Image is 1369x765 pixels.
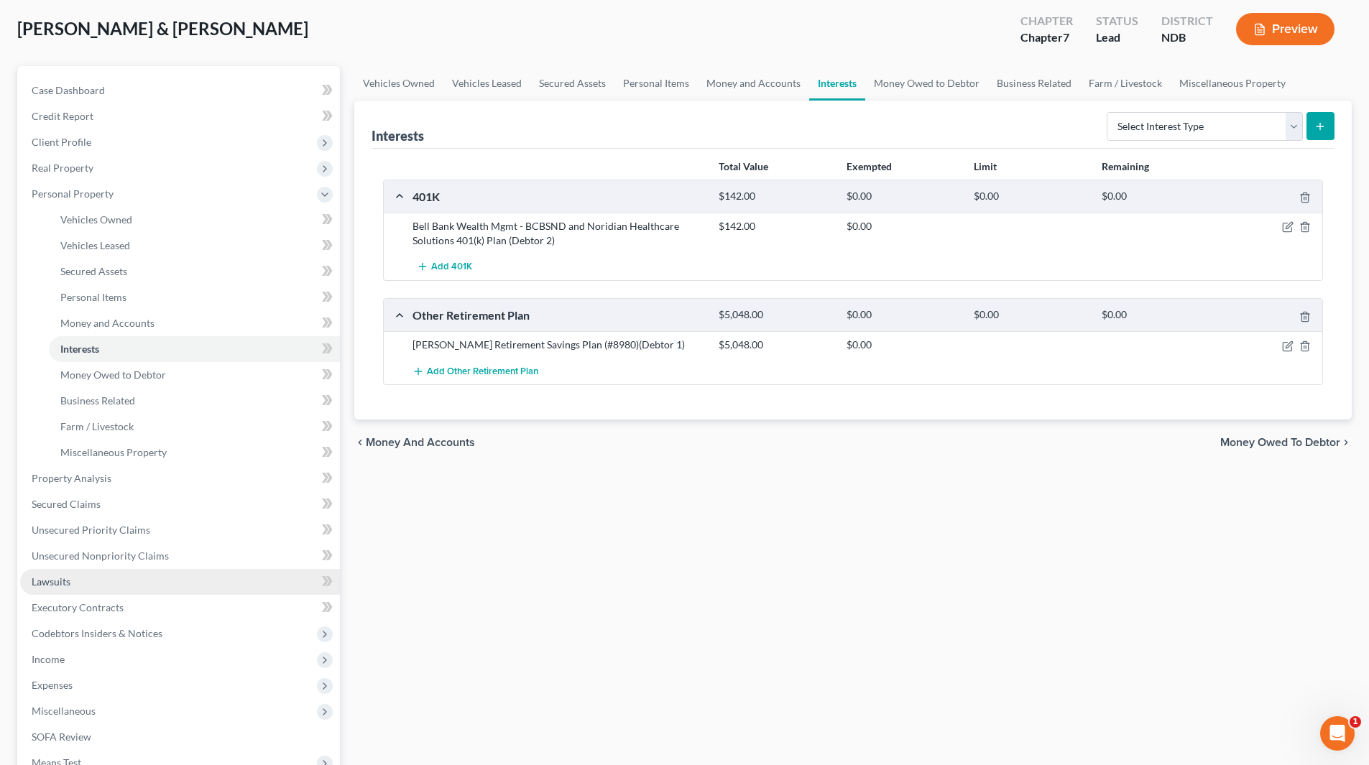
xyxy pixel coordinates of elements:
[1094,308,1222,322] div: $0.00
[32,498,101,510] span: Secured Claims
[1161,13,1213,29] div: District
[1340,437,1352,448] i: chevron_right
[32,679,73,691] span: Expenses
[1063,30,1069,44] span: 7
[530,66,614,101] a: Secured Assets
[405,338,711,352] div: [PERSON_NAME] Retirement Savings Plan (#8980)(Debtor 1)
[60,368,166,381] span: Money Owed to Debtor
[711,219,839,233] div: $142.00
[1096,13,1138,29] div: Status
[719,160,768,172] strong: Total Value
[988,66,1080,101] a: Business Related
[49,440,340,465] a: Miscellaneous Property
[60,343,99,355] span: Interests
[1102,160,1149,172] strong: Remaining
[20,543,340,569] a: Unsecured Nonpriority Claims
[1350,716,1361,728] span: 1
[32,524,150,536] span: Unsecured Priority Claims
[809,66,865,101] a: Interests
[354,437,366,448] i: chevron_left
[60,420,134,432] span: Farm / Livestock
[32,575,70,588] span: Lawsuits
[20,78,340,103] a: Case Dashboard
[32,601,124,613] span: Executory Contracts
[32,136,91,148] span: Client Profile
[974,160,997,172] strong: Limit
[354,66,443,101] a: Vehicles Owned
[354,437,475,448] button: chevron_left Money and Accounts
[1096,29,1138,46] div: Lead
[1171,66,1294,101] a: Miscellaneous Property
[32,653,65,665] span: Income
[49,336,340,362] a: Interests
[20,103,340,129] a: Credit Report
[366,437,475,448] span: Money and Accounts
[711,190,839,203] div: $142.00
[1020,13,1073,29] div: Chapter
[60,394,135,407] span: Business Related
[49,414,340,440] a: Farm / Livestock
[711,308,839,322] div: $5,048.00
[60,213,132,226] span: Vehicles Owned
[427,366,538,377] span: Add Other Retirement Plan
[1020,29,1073,46] div: Chapter
[839,219,967,233] div: $0.00
[20,465,340,491] a: Property Analysis
[20,595,340,621] a: Executory Contracts
[32,472,111,484] span: Property Analysis
[372,127,424,144] div: Interests
[839,338,967,352] div: $0.00
[49,259,340,284] a: Secured Assets
[1236,13,1335,45] button: Preview
[60,265,127,277] span: Secured Assets
[60,446,167,458] span: Miscellaneous Property
[412,358,538,384] button: Add Other Retirement Plan
[1220,437,1352,448] button: Money Owed to Debtor chevron_right
[60,239,130,251] span: Vehicles Leased
[839,190,967,203] div: $0.00
[1094,190,1222,203] div: $0.00
[32,84,105,96] span: Case Dashboard
[711,338,839,352] div: $5,048.00
[49,310,340,336] a: Money and Accounts
[20,569,340,595] a: Lawsuits
[60,317,155,329] span: Money and Accounts
[49,233,340,259] a: Vehicles Leased
[839,308,967,322] div: $0.00
[32,705,96,717] span: Miscellaneous
[32,550,169,562] span: Unsecured Nonpriority Claims
[49,362,340,388] a: Money Owed to Debtor
[431,261,472,273] span: Add 401K
[967,190,1094,203] div: $0.00
[614,66,698,101] a: Personal Items
[32,731,91,743] span: SOFA Review
[60,291,126,303] span: Personal Items
[20,724,340,750] a: SOFA Review
[405,189,711,204] div: 401K
[443,66,530,101] a: Vehicles Leased
[405,219,711,248] div: Bell Bank Wealth Mgmt - BCBSND and Noridian Healthcare Solutions 401(k) Plan (Debtor 2)
[412,254,476,280] button: Add 401K
[847,160,892,172] strong: Exempted
[1320,716,1355,751] iframe: Intercom live chat
[1161,29,1213,46] div: NDB
[49,207,340,233] a: Vehicles Owned
[405,307,711,323] div: Other Retirement Plan
[1080,66,1171,101] a: Farm / Livestock
[1220,437,1340,448] span: Money Owed to Debtor
[49,284,340,310] a: Personal Items
[20,491,340,517] a: Secured Claims
[32,627,162,639] span: Codebtors Insiders & Notices
[32,187,114,200] span: Personal Property
[17,18,308,39] span: [PERSON_NAME] & [PERSON_NAME]
[20,517,340,543] a: Unsecured Priority Claims
[32,162,93,174] span: Real Property
[967,308,1094,322] div: $0.00
[32,110,93,122] span: Credit Report
[49,388,340,414] a: Business Related
[698,66,809,101] a: Money and Accounts
[865,66,988,101] a: Money Owed to Debtor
